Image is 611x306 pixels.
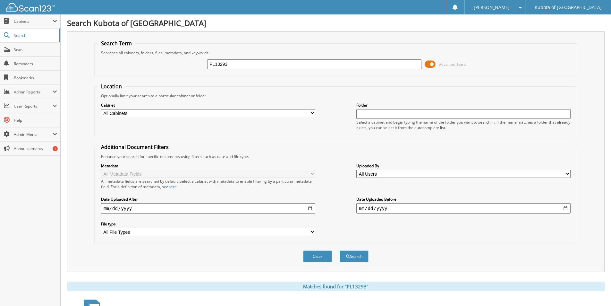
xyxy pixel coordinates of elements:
[14,61,57,66] span: Reminders
[101,179,315,189] div: All metadata fields are searched by default. Select a cabinet with metadata to enable filtering b...
[98,83,125,90] legend: Location
[101,221,315,227] label: File type
[14,19,53,24] span: Cabinets
[98,50,574,56] div: Searches all cabinets, folders, files, metadata, and keywords
[14,75,57,81] span: Bookmarks
[14,118,57,123] span: Help
[356,102,571,108] label: Folder
[356,119,571,130] div: Select a cabinet and begin typing the name of the folder you want to search in. If the name match...
[356,203,571,214] input: end
[356,197,571,202] label: Date Uploaded Before
[439,62,468,67] span: Advanced Search
[535,5,602,9] span: Kubota of [GEOGRAPHIC_DATA]
[356,163,571,169] label: Uploaded By
[303,250,332,262] button: Clear
[101,197,315,202] label: Date Uploaded After
[14,89,53,95] span: Admin Reports
[67,18,605,28] h1: Search Kubota of [GEOGRAPHIC_DATA]
[98,93,574,99] div: Optionally limit your search to a particular cabinet or folder
[14,146,57,151] span: Announcements
[14,132,53,137] span: Admin Menu
[168,184,177,189] a: here
[101,203,315,214] input: start
[340,250,369,262] button: Search
[14,47,57,52] span: Scan
[14,103,53,109] span: User Reports
[14,33,56,38] span: Search
[98,144,172,151] legend: Additional Document Filters
[98,40,135,47] legend: Search Term
[101,102,315,108] label: Cabinet
[53,146,58,151] div: 1
[474,5,510,9] span: [PERSON_NAME]
[67,282,605,291] div: Matches found for "PL13293"
[6,3,55,12] img: scan123-logo-white.svg
[101,163,315,169] label: Metadata
[98,154,574,159] div: Enhance your search for specific documents using filters such as date and file type.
